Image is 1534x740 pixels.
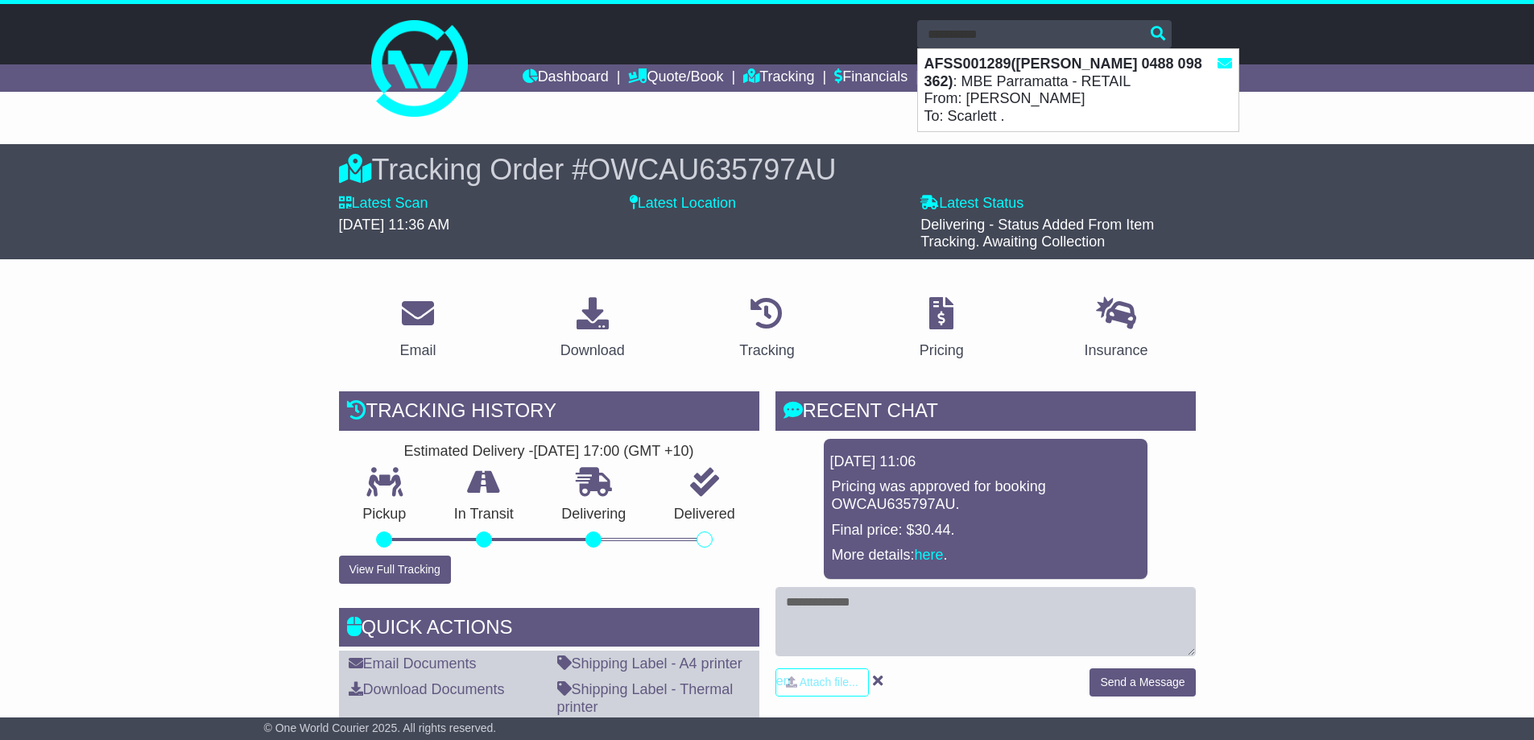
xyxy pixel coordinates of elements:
[349,655,477,672] a: Email Documents
[557,655,742,672] a: Shipping Label - A4 printer
[588,153,836,186] span: OWCAU635797AU
[920,195,1023,213] label: Latest Status
[399,340,436,362] div: Email
[339,391,759,435] div: Tracking history
[1074,291,1159,367] a: Insurance
[832,547,1139,564] p: More details: .
[920,340,964,362] div: Pricing
[430,506,538,523] p: In Transit
[389,291,446,367] a: Email
[834,64,908,92] a: Financials
[339,506,431,523] p: Pickup
[264,721,497,734] span: © One World Courier 2025. All rights reserved.
[650,506,759,523] p: Delivered
[339,195,428,213] label: Latest Scan
[832,478,1139,513] p: Pricing was approved for booking OWCAU635797AU.
[918,49,1238,131] div: : MBE Parramatta - RETAIL From: [PERSON_NAME] To: Scarlett .
[339,608,759,651] div: Quick Actions
[523,64,609,92] a: Dashboard
[628,64,723,92] a: Quote/Book
[920,217,1154,250] span: Delivering - Status Added From Item Tracking. Awaiting Collection
[775,391,1196,435] div: RECENT CHAT
[630,195,736,213] label: Latest Location
[349,681,505,697] a: Download Documents
[550,291,635,367] a: Download
[743,64,814,92] a: Tracking
[534,443,694,461] div: [DATE] 17:00 (GMT +10)
[739,340,794,362] div: Tracking
[339,556,451,584] button: View Full Tracking
[560,340,625,362] div: Download
[339,152,1196,187] div: Tracking Order #
[557,681,734,715] a: Shipping Label - Thermal printer
[832,522,1139,539] p: Final price: $30.44.
[830,453,1141,471] div: [DATE] 11:06
[909,291,974,367] a: Pricing
[924,56,1202,89] strong: AFSS001289([PERSON_NAME] 0488 098 362)
[1085,340,1148,362] div: Insurance
[339,443,759,461] div: Estimated Delivery -
[915,547,944,563] a: here
[339,217,450,233] span: [DATE] 11:36 AM
[729,291,804,367] a: Tracking
[1090,668,1195,697] button: Send a Message
[538,506,651,523] p: Delivering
